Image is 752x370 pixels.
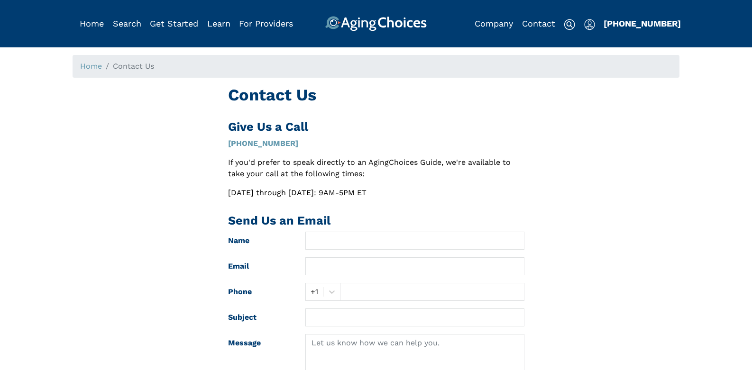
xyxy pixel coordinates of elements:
a: Learn [207,18,230,28]
a: Search [113,18,141,28]
label: Name [221,232,299,250]
label: Subject [221,308,299,326]
img: user-icon.svg [584,19,595,30]
h2: Give Us a Call [228,120,524,134]
a: Home [80,18,104,28]
div: Popover trigger [584,16,595,31]
a: For Providers [239,18,293,28]
a: Home [80,62,102,71]
a: Company [475,18,513,28]
p: If you'd prefer to speak directly to an AgingChoices Guide, we're available to take your call at ... [228,157,524,180]
label: Phone [221,283,299,301]
h2: Send Us an Email [228,214,524,228]
h1: Contact Us [228,85,524,105]
span: Contact Us [113,62,154,71]
label: Email [221,257,299,275]
a: [PHONE_NUMBER] [228,139,298,148]
nav: breadcrumb [73,55,679,78]
img: AgingChoices [325,16,427,31]
a: Get Started [150,18,198,28]
img: search-icon.svg [564,19,575,30]
a: Contact [522,18,555,28]
div: Popover trigger [113,16,141,31]
a: [PHONE_NUMBER] [604,18,681,28]
p: [DATE] through [DATE]: 9AM-5PM ET [228,187,524,199]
